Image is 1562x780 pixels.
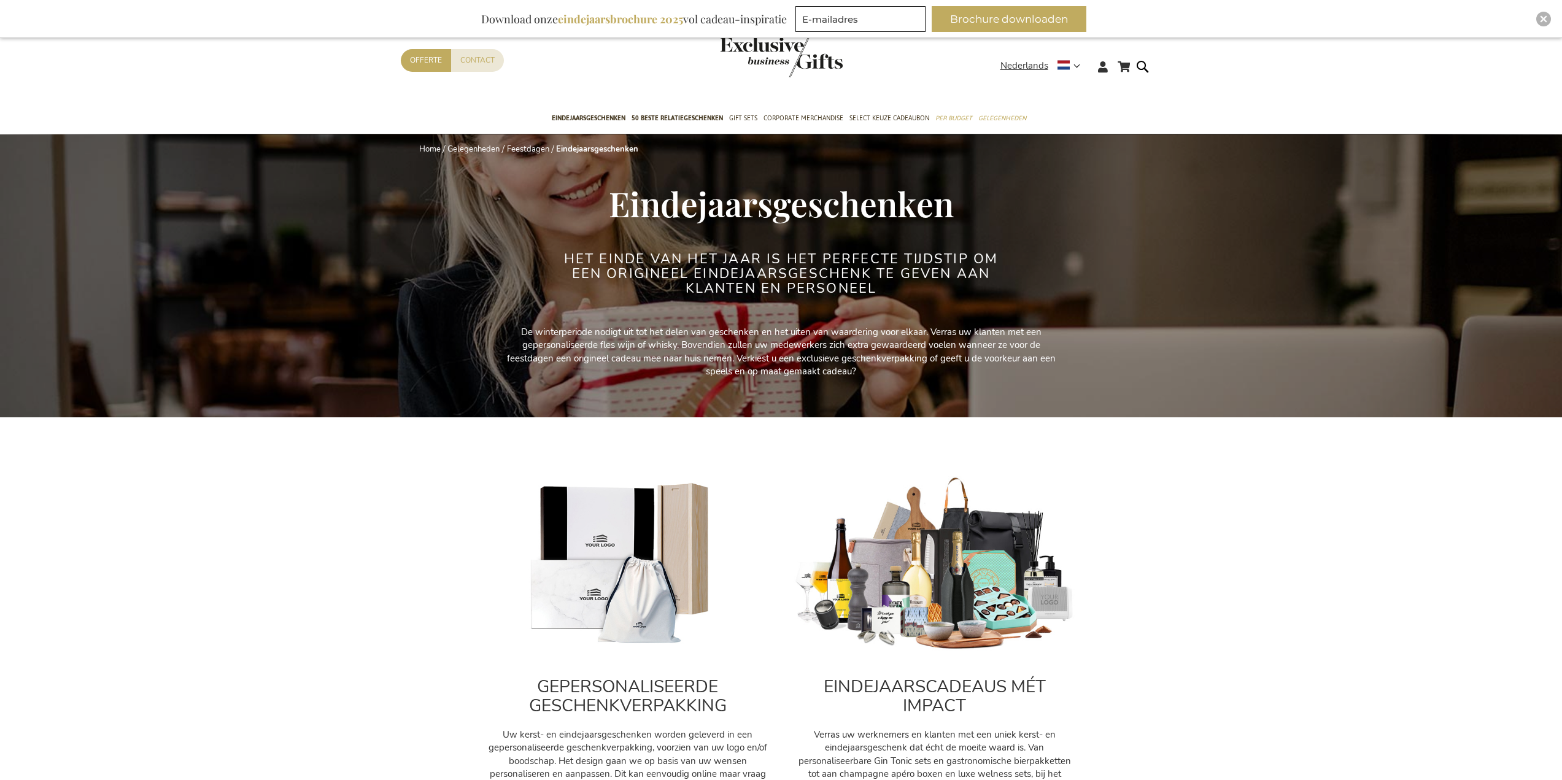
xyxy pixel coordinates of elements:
button: Brochure downloaden [932,6,1086,32]
h2: Het einde van het jaar is het perfecte tijdstip om een origineel eindejaarsgeschenk te geven aan ... [551,252,1011,296]
span: 50 beste relatiegeschenken [632,112,723,125]
a: Gelegenheden [978,104,1026,134]
a: Per Budget [935,104,972,134]
p: De winterperiode nodigt uit tot het delen van geschenken en het uiten van waardering voor elkaar.... [505,326,1057,379]
img: Close [1540,15,1547,23]
span: Nederlands [1000,59,1048,73]
b: eindejaarsbrochure 2025 [558,12,683,26]
img: cadeau_personeel_medewerkers-kerst_1 [794,476,1076,652]
span: Select Keuze Cadeaubon [849,112,929,125]
a: Select Keuze Cadeaubon [849,104,929,134]
a: Home [419,144,441,155]
a: Offerte [401,49,451,72]
a: Feestdagen [507,144,549,155]
span: Eindejaarsgeschenken [552,112,625,125]
img: Exclusive Business gifts logo [720,37,843,77]
a: Gift Sets [729,104,757,134]
span: Eindejaarsgeschenken [609,180,954,226]
form: marketing offers and promotions [795,6,929,36]
h2: EINDEJAARSCADEAUS MÉT IMPACT [794,678,1076,716]
span: Per Budget [935,112,972,125]
a: Contact [451,49,504,72]
a: Eindejaarsgeschenken [552,104,625,134]
strong: Eindejaarsgeschenken [556,144,638,155]
img: Personalised_gifts [487,476,769,652]
h2: GEPERSONALISEERDE GESCHENKVERPAKKING [487,678,769,716]
span: Gift Sets [729,112,757,125]
span: Gelegenheden [978,112,1026,125]
a: Gelegenheden [447,144,500,155]
span: Corporate Merchandise [764,112,843,125]
input: E-mailadres [795,6,926,32]
a: 50 beste relatiegeschenken [632,104,723,134]
div: Close [1536,12,1551,26]
a: Corporate Merchandise [764,104,843,134]
a: store logo [720,37,781,77]
div: Download onze vol cadeau-inspiratie [476,6,792,32]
